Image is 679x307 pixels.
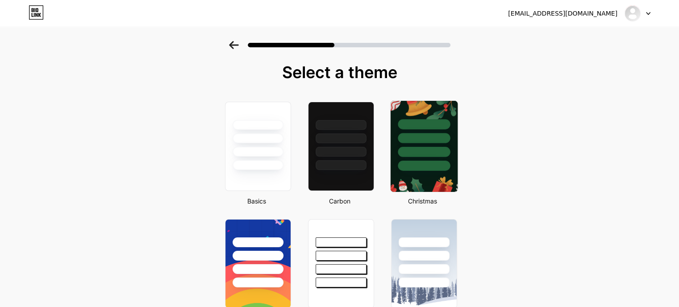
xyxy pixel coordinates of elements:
div: Select a theme [221,63,458,81]
div: [EMAIL_ADDRESS][DOMAIN_NAME] [508,9,617,18]
img: xmas-22.jpg [390,101,457,192]
img: withutechnology2 [624,5,641,22]
div: Basics [222,196,291,206]
div: Christmas [388,196,457,206]
div: Carbon [305,196,374,206]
